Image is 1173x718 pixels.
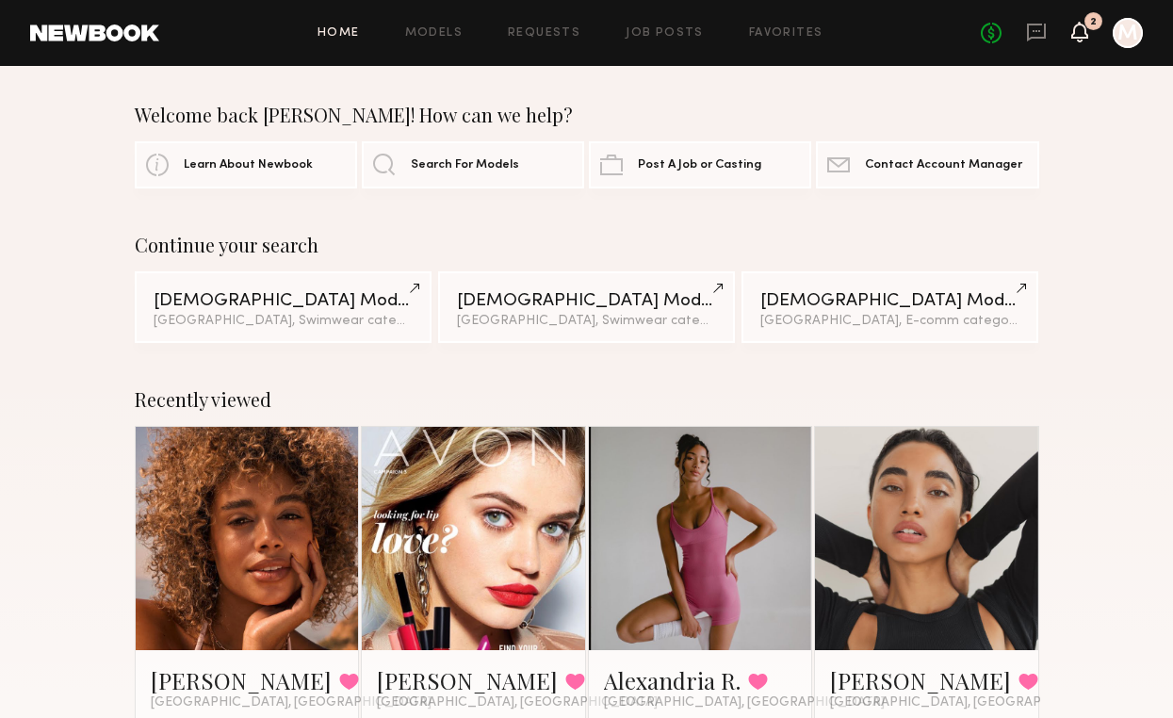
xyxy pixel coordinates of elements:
[411,159,519,171] span: Search For Models
[151,695,432,710] span: [GEOGRAPHIC_DATA], [GEOGRAPHIC_DATA]
[508,27,580,40] a: Requests
[760,292,1020,310] div: [DEMOGRAPHIC_DATA] Models
[589,141,811,188] a: Post A Job or Casting
[604,665,741,695] a: Alexandria R.
[377,665,558,695] a: [PERSON_NAME]
[626,27,704,40] a: Job Posts
[830,695,1111,710] span: [GEOGRAPHIC_DATA], [GEOGRAPHIC_DATA]
[135,141,357,188] a: Learn About Newbook
[154,292,414,310] div: [DEMOGRAPHIC_DATA] Models
[830,665,1011,695] a: [PERSON_NAME]
[135,271,432,343] a: [DEMOGRAPHIC_DATA] Models[GEOGRAPHIC_DATA], Swimwear category
[1113,18,1143,48] a: M
[135,234,1039,256] div: Continue your search
[816,141,1038,188] a: Contact Account Manager
[760,315,1020,328] div: [GEOGRAPHIC_DATA], E-comm category
[135,104,1039,126] div: Welcome back [PERSON_NAME]! How can we help?
[1090,17,1097,27] div: 2
[377,695,658,710] span: [GEOGRAPHIC_DATA], [GEOGRAPHIC_DATA]
[151,665,332,695] a: [PERSON_NAME]
[749,27,823,40] a: Favorites
[457,315,717,328] div: [GEOGRAPHIC_DATA], Swimwear category
[362,141,584,188] a: Search For Models
[741,271,1039,343] a: [DEMOGRAPHIC_DATA] Models[GEOGRAPHIC_DATA], E-comm category
[438,271,736,343] a: [DEMOGRAPHIC_DATA] Models[GEOGRAPHIC_DATA], Swimwear category
[457,292,717,310] div: [DEMOGRAPHIC_DATA] Models
[604,695,885,710] span: [GEOGRAPHIC_DATA], [GEOGRAPHIC_DATA]
[318,27,360,40] a: Home
[154,315,414,328] div: [GEOGRAPHIC_DATA], Swimwear category
[135,388,1039,411] div: Recently viewed
[638,159,761,171] span: Post A Job or Casting
[865,159,1022,171] span: Contact Account Manager
[184,159,313,171] span: Learn About Newbook
[405,27,463,40] a: Models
